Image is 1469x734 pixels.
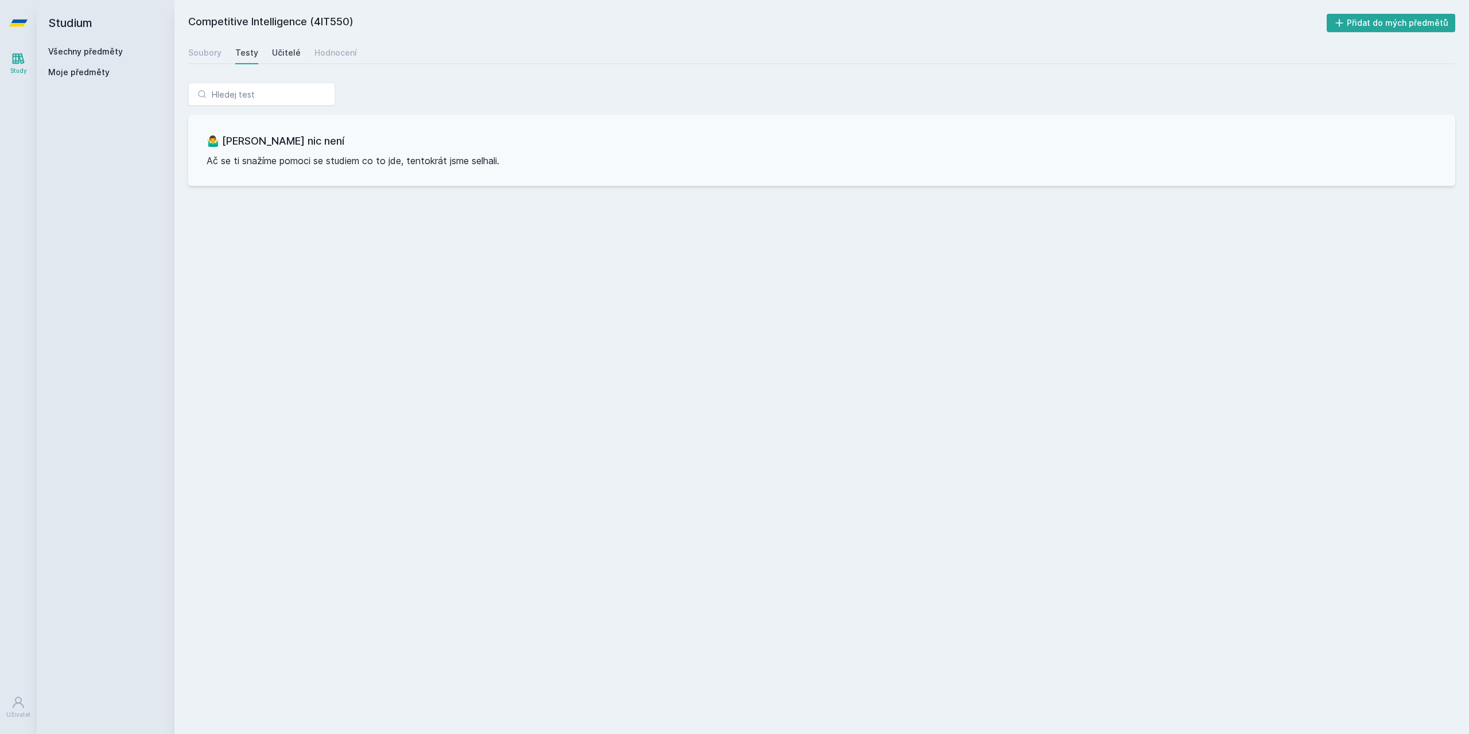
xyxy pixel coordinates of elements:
div: Soubory [188,47,221,59]
div: Testy [235,47,258,59]
h2: Competitive Intelligence (4IT550) [188,14,1327,32]
button: Přidat do mých předmětů [1327,14,1456,32]
input: Hledej test [188,83,335,106]
span: Moje předměty [48,67,110,78]
div: Hodnocení [314,47,357,59]
a: Všechny předměty [48,46,123,56]
a: Učitelé [272,41,301,64]
div: Učitelé [272,47,301,59]
a: Uživatel [2,690,34,725]
a: Study [2,46,34,81]
a: Hodnocení [314,41,357,64]
p: Ač se ti snažíme pomoci se studiem co to jde, tentokrát jsme selhali. [207,154,1437,168]
a: Soubory [188,41,221,64]
div: Uživatel [6,710,30,719]
div: Study [10,67,27,75]
a: Testy [235,41,258,64]
h3: 🤷‍♂️ [PERSON_NAME] nic není [207,133,1437,149]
